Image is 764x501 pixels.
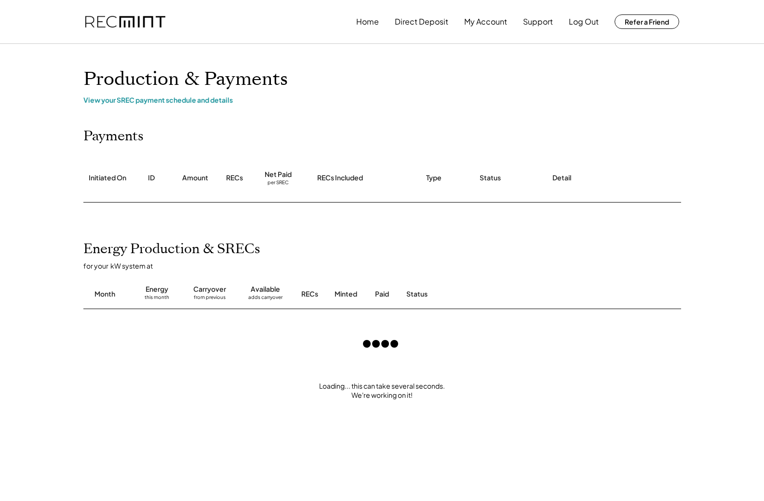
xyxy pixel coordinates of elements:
[480,173,501,183] div: Status
[356,12,379,31] button: Home
[83,95,681,104] div: View your SREC payment schedule and details
[248,294,282,304] div: adds carryover
[317,173,363,183] div: RECs Included
[426,173,442,183] div: Type
[145,294,169,304] div: this month
[395,12,448,31] button: Direct Deposit
[193,284,226,294] div: Carryover
[335,289,357,299] div: Minted
[464,12,507,31] button: My Account
[146,284,168,294] div: Energy
[182,173,208,183] div: Amount
[94,289,115,299] div: Month
[83,128,144,145] h2: Payments
[265,170,292,179] div: Net Paid
[194,294,226,304] div: from previous
[552,173,571,183] div: Detail
[301,289,318,299] div: RECs
[83,261,691,270] div: for your kW system at
[148,173,155,183] div: ID
[83,68,681,91] h1: Production & Payments
[74,381,691,400] div: Loading... this can take several seconds. We're working on it!
[226,173,243,183] div: RECs
[406,289,570,299] div: Status
[85,16,165,28] img: recmint-logotype%403x.png
[251,284,280,294] div: Available
[83,241,260,257] h2: Energy Production & SRECs
[89,173,126,183] div: Initiated On
[268,179,289,187] div: per SREC
[569,12,599,31] button: Log Out
[523,12,553,31] button: Support
[615,14,679,29] button: Refer a Friend
[375,289,389,299] div: Paid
